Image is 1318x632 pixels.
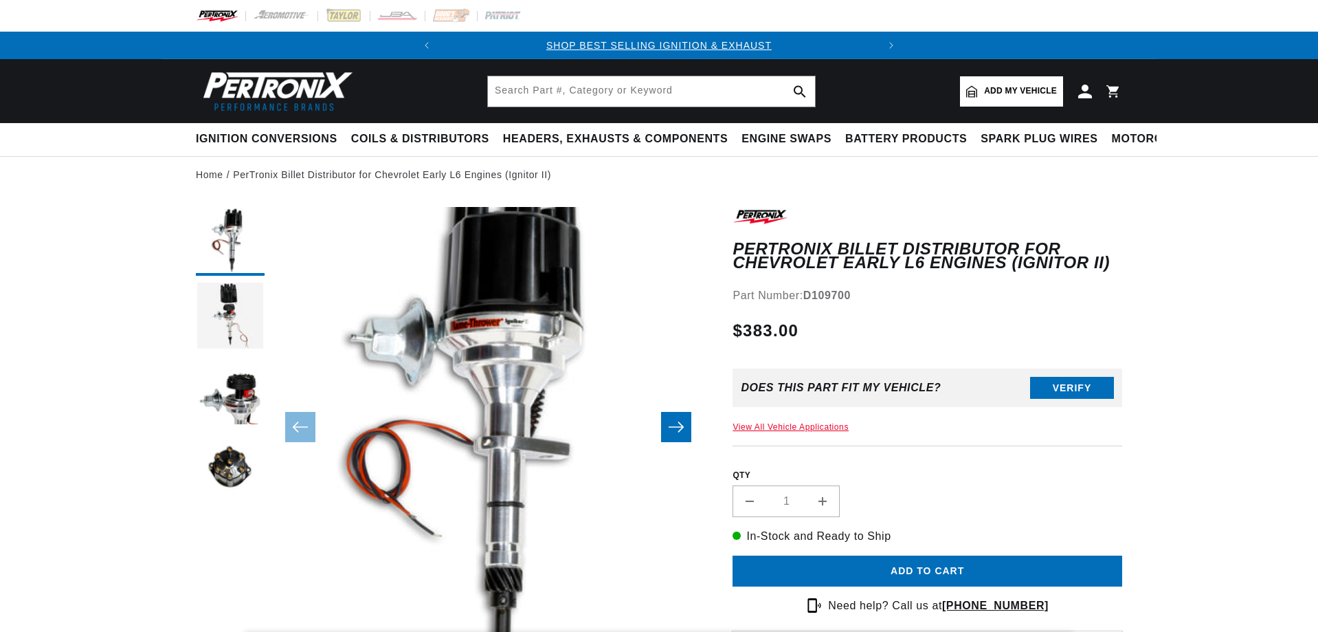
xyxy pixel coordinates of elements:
span: Motorcycle [1112,132,1194,146]
summary: Headers, Exhausts & Components [496,123,735,155]
span: $383.00 [733,318,798,343]
button: Add to cart [733,556,1122,587]
div: Does This part fit My vehicle? [741,382,941,394]
button: Load image 4 in gallery view [196,434,265,503]
summary: Coils & Distributors [344,123,496,155]
button: Load image 1 in gallery view [196,207,265,276]
label: QTY [733,470,1122,481]
span: Spark Plug Wires [981,132,1097,146]
strong: D109700 [803,290,851,301]
a: PerTronix Billet Distributor for Chevrolet Early L6 Engines (Ignitor II) [233,167,551,182]
span: Engine Swaps [741,132,831,146]
input: Search Part #, Category or Keyword [488,76,815,107]
a: Home [196,167,223,182]
button: Translation missing: en.sections.announcements.previous_announcement [413,32,440,59]
img: Pertronix [196,67,354,115]
a: [PHONE_NUMBER] [942,600,1049,611]
a: SHOP BEST SELLING IGNITION & EXHAUST [546,40,772,51]
button: search button [785,76,815,107]
div: Announcement [440,38,878,53]
a: View All Vehicle Applications [733,422,849,432]
span: Add my vehicle [984,85,1057,98]
button: Slide right [661,412,691,442]
summary: Ignition Conversions [196,123,344,155]
summary: Battery Products [838,123,974,155]
p: Need help? Call us at [828,597,1049,615]
button: Load image 2 in gallery view [196,283,265,351]
button: Slide left [285,412,315,442]
span: Battery Products [845,132,967,146]
button: Translation missing: en.sections.announcements.next_announcement [878,32,905,59]
p: In-Stock and Ready to Ship [733,527,1122,545]
span: Headers, Exhausts & Components [503,132,728,146]
h1: PerTronix Billet Distributor for Chevrolet Early L6 Engines (Ignitor II) [733,242,1122,270]
a: Add my vehicle [960,76,1063,107]
button: Load image 3 in gallery view [196,358,265,427]
div: Part Number: [733,287,1122,305]
div: 1 of 2 [440,38,878,53]
summary: Engine Swaps [735,123,838,155]
nav: breadcrumbs [196,167,1122,182]
summary: Motorcycle [1105,123,1200,155]
span: Ignition Conversions [196,132,337,146]
slideshow-component: Translation missing: en.sections.announcements.announcement_bar [161,32,1157,59]
button: Verify [1030,377,1114,399]
summary: Spark Plug Wires [974,123,1104,155]
span: Coils & Distributors [351,132,489,146]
